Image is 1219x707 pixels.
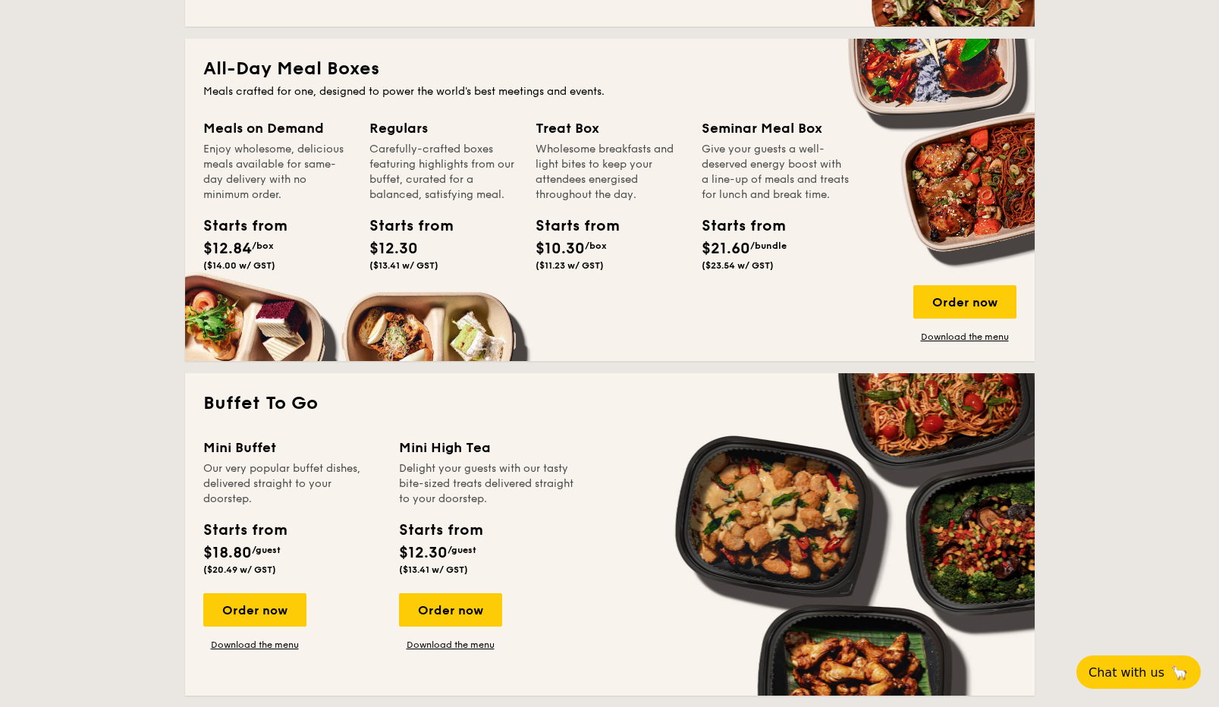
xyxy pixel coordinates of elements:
div: Seminar Meal Box [702,118,850,139]
div: Carefully-crafted boxes featuring highlights from our buffet, curated for a balanced, satisfying ... [369,142,517,203]
span: /guest [448,545,476,555]
div: Meals on Demand [203,118,351,139]
div: Starts from [203,519,286,542]
div: Order now [399,593,502,627]
span: ($11.23 w/ GST) [536,260,604,271]
div: Our very popular buffet dishes, delivered straight to your doorstep. [203,461,381,507]
h2: All-Day Meal Boxes [203,57,1016,81]
span: $10.30 [536,240,585,258]
span: /box [585,240,607,251]
div: Order now [203,593,306,627]
div: Enjoy wholesome, delicious meals available for same-day delivery with no minimum order. [203,142,351,203]
span: /bundle [750,240,787,251]
span: $12.30 [369,240,418,258]
div: Starts from [399,519,482,542]
div: Mini Buffet [203,437,381,458]
span: ($20.49 w/ GST) [203,564,276,575]
button: Chat with us🦙 [1076,655,1201,689]
span: $12.84 [203,240,252,258]
span: 🦙 [1170,664,1189,681]
span: $18.80 [203,544,252,562]
div: Starts from [369,215,438,237]
div: Order now [913,285,1016,319]
div: Treat Box [536,118,683,139]
span: /guest [252,545,281,555]
span: ($23.54 w/ GST) [702,260,774,271]
div: Meals crafted for one, designed to power the world's best meetings and events. [203,84,1016,99]
div: Wholesome breakfasts and light bites to keep your attendees energised throughout the day. [536,142,683,203]
span: $12.30 [399,544,448,562]
div: Starts from [536,215,604,237]
span: ($14.00 w/ GST) [203,260,275,271]
h2: Buffet To Go [203,391,1016,416]
span: Chat with us [1089,665,1164,680]
span: ($13.41 w/ GST) [369,260,438,271]
div: Give your guests a well-deserved energy boost with a line-up of meals and treats for lunch and br... [702,142,850,203]
a: Download the menu [399,639,502,651]
span: ($13.41 w/ GST) [399,564,468,575]
div: Mini High Tea [399,437,577,458]
span: $21.60 [702,240,750,258]
div: Regulars [369,118,517,139]
div: Delight your guests with our tasty bite-sized treats delivered straight to your doorstep. [399,461,577,507]
div: Starts from [203,215,272,237]
span: /box [252,240,274,251]
div: Starts from [702,215,770,237]
a: Download the menu [913,331,1016,343]
a: Download the menu [203,639,306,651]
